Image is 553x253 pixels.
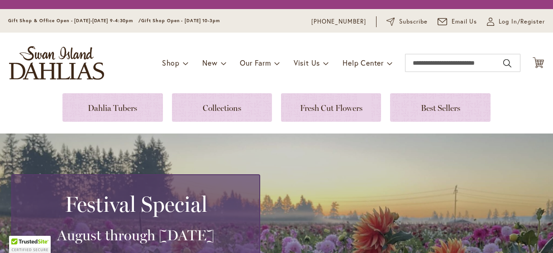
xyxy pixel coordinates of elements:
a: [PHONE_NUMBER] [311,17,366,26]
span: Help Center [343,58,384,67]
a: Email Us [438,17,477,26]
span: Gift Shop & Office Open - [DATE]-[DATE] 9-4:30pm / [8,18,141,24]
span: Our Farm [240,58,271,67]
a: store logo [9,46,104,80]
a: Subscribe [386,17,428,26]
span: Visit Us [294,58,320,67]
span: Subscribe [399,17,428,26]
div: TrustedSite Certified [9,236,51,253]
span: New [202,58,217,67]
button: Search [503,56,511,71]
a: Log In/Register [487,17,545,26]
span: Email Us [452,17,477,26]
span: Shop [162,58,180,67]
h2: Festival Special [23,191,248,217]
span: Log In/Register [499,17,545,26]
h3: August through [DATE] [23,226,248,244]
span: Gift Shop Open - [DATE] 10-3pm [141,18,220,24]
